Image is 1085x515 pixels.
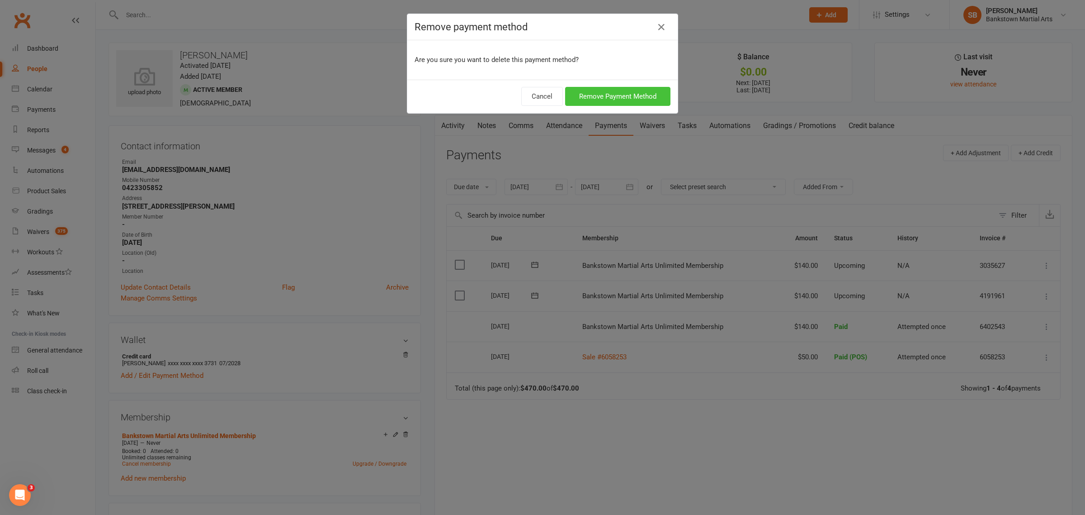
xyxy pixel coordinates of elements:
[415,21,670,33] h4: Remove payment method
[415,54,670,65] p: Are you sure you want to delete this payment method?
[28,484,35,491] span: 3
[565,87,670,106] button: Remove Payment Method
[654,20,669,34] button: Close
[9,484,31,506] iframe: Intercom live chat
[521,87,563,106] button: Cancel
